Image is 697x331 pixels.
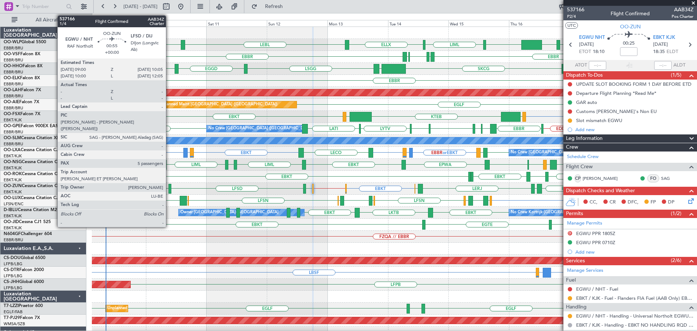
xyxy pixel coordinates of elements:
a: EBKT/KJK [4,177,22,183]
span: All Aircraft [19,17,77,23]
div: No Crew [GEOGRAPHIC_DATA] ([GEOGRAPHIC_DATA] National) [511,147,632,158]
span: T7-LZZI [4,304,19,308]
a: CS-DTRFalcon 2000 [4,268,44,272]
div: GAR auto [576,99,597,105]
span: Dispatch Checks and Weather [566,187,635,195]
div: Thu 9 [85,20,146,27]
div: UPDATE SLOT BOOKING FORM 1 DAY BEFORE ETD [576,81,692,87]
a: OO-FSXFalcon 7X [4,112,40,116]
span: EGWU NHT [579,34,605,41]
span: CS-DOU [4,256,21,260]
span: OO-VSF [4,52,20,56]
button: UTC [565,22,578,29]
a: LFPB/LBG [4,273,23,279]
span: ATOT [575,62,587,69]
div: Wed 15 [448,20,509,27]
div: CP [575,174,581,182]
a: EBKT/KJK [4,165,22,171]
div: FO [647,174,659,182]
span: Leg Information [566,134,603,143]
a: OO-SLMCessna Citation XLS [4,136,61,140]
span: Permits [566,210,583,218]
a: OO-ZUNCessna Citation CJ4 [4,184,62,188]
span: OO-FSX [4,112,20,116]
span: [DATE] [579,41,594,48]
a: EGWU / NHT - Handling - Universal Northolt EGWU / NHT [576,313,693,319]
span: DFC, [628,199,639,206]
span: CS-DTR [4,268,19,272]
span: OO-LUX [4,196,21,200]
a: EBBR/BRU [4,129,23,135]
span: Refresh [259,4,289,9]
div: No Crew Kortrijk-[GEOGRAPHIC_DATA] [511,207,586,218]
div: Tue 14 [388,20,449,27]
a: EBBR/BRU [4,57,23,63]
a: EBBR/BRU [4,81,23,87]
a: T7-PJ29Falcon 7X [4,316,40,320]
span: OO-AIE [4,100,19,104]
a: OO-LUXCessna Citation CJ4 [4,196,61,200]
span: OO-WLP [4,40,21,44]
div: Owner [GEOGRAPHIC_DATA]-[GEOGRAPHIC_DATA] [180,207,278,218]
span: (2/6) [671,257,681,264]
a: CS-JHHGlobal 6000 [4,280,44,284]
span: ETOT [579,48,591,56]
a: OO-HHOFalcon 8X [4,64,42,68]
div: [DATE] [93,15,106,21]
a: EBBR/BRU [4,105,23,111]
a: Schedule Crew [567,153,599,161]
a: EBKT/KJK [4,117,22,123]
a: N604GFChallenger 604 [4,232,52,236]
a: OO-VSFFalcon 8X [4,52,40,56]
a: Manage Permits [567,220,602,227]
a: EBBR/BRU [4,141,23,147]
input: --:-- [589,61,606,70]
button: All Aircraft [8,14,79,26]
a: EBKT / KJK - Fuel - Flanders FIA Fuel (AAB Only) EBKT / KJK [576,295,693,301]
a: EBBR/BRU [4,93,23,99]
div: Add new [575,126,693,133]
span: OO-HHO [4,64,23,68]
a: LFSN/ENC [4,201,24,207]
a: OO-AIEFalcon 7X [4,100,39,104]
span: OO-LAH [4,88,21,92]
a: T7-LZZIPraetor 600 [4,304,43,308]
div: Mon 13 [327,20,388,27]
div: Planned Maint [GEOGRAPHIC_DATA] ([GEOGRAPHIC_DATA]) [163,99,277,110]
a: OO-LAHFalcon 7X [4,88,41,92]
a: EGWU / NHT - Fuel [576,286,618,292]
span: ELDT [667,48,678,56]
span: P2/4 [567,13,584,20]
span: DP [668,199,674,206]
span: Handling [566,303,587,311]
div: EGWU PPR 0710Z [576,239,615,246]
a: EBBR/BRU [4,69,23,75]
a: D-IBLUCessna Citation M2 [4,208,57,212]
div: No Crew [GEOGRAPHIC_DATA] ([GEOGRAPHIC_DATA] National) [208,123,330,134]
div: Planned Maint Kortrijk-[GEOGRAPHIC_DATA] [120,111,205,122]
span: OO-ZUN [620,23,641,31]
span: OO-NSG [4,160,22,164]
div: Departure Flight Planning *Read Me* [576,90,656,96]
span: Crew [566,143,578,152]
a: OO-JIDCessna CJ1 525 [4,220,51,224]
span: N604GF [4,232,21,236]
div: Flight Confirmed [611,10,650,17]
span: CC, [590,199,598,206]
span: OO-LXA [4,148,21,152]
div: EGWU PPR 1805Z [576,230,615,237]
span: 18:10 [593,48,604,56]
a: Manage Services [567,267,603,274]
span: Flight Crew [566,163,593,171]
div: Add new [575,249,693,255]
div: Sat 11 [207,20,267,27]
a: SAG [661,175,677,182]
a: OO-ELKFalcon 8X [4,76,40,80]
a: WMSA/SZB [4,321,25,327]
span: OO-ELK [4,76,20,80]
span: OO-SLM [4,136,21,140]
span: OO-GPE [4,124,21,128]
span: T7-PJ29 [4,316,20,320]
span: ALDT [673,62,685,69]
span: D-IBLU [4,208,18,212]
